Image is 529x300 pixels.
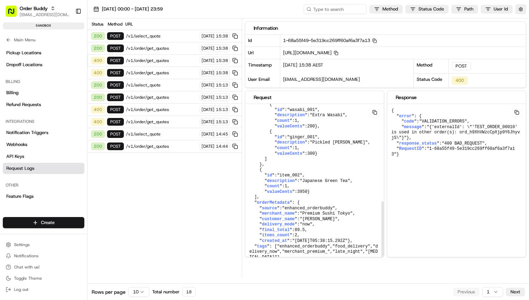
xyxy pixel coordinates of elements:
div: Status [90,21,104,27]
span: error [399,114,411,119]
span: id [277,107,282,112]
span: "merchant_premium_" [282,249,330,254]
button: Order Buddy[EMAIL_ADDRESS][DOMAIN_NAME] [3,3,72,20]
span: count [277,146,290,151]
span: [DATE] [202,82,214,88]
div: 💻 [59,138,65,144]
button: Start new chat [119,69,127,77]
p: Welcome 👋 [7,28,127,39]
div: Start new chat [31,67,115,74]
div: sandbox [3,22,84,29]
div: Status Code [414,73,449,88]
span: 14:44 [216,144,228,149]
div: Information [254,25,517,32]
span: Path [464,6,473,12]
span: /v1/order/get_quotes [126,95,198,100]
span: /v1/order/get_quotes [126,107,198,112]
div: POST [107,69,124,77]
span: Log out [14,287,28,292]
button: Next [506,288,525,296]
span: count [277,118,290,123]
div: POST [107,57,124,64]
span: [DATE] [202,46,214,51]
span: valueCents [277,124,302,129]
span: "Japanese Green Tea" [300,179,350,183]
div: Other [3,180,84,191]
span: "Extra Wasabi" [310,113,345,118]
span: final_total [262,228,290,232]
button: Toggle Theme [3,273,84,283]
span: Notification Triggers [6,130,48,136]
button: Log out [3,285,84,294]
a: Request Logs [3,163,84,174]
button: User Id [481,5,513,13]
span: items_count [262,233,290,238]
div: Method [414,59,449,73]
span: [EMAIL_ADDRESS][DOMAIN_NAME] [283,76,360,82]
div: Url [245,47,280,59]
span: Toggle Theme [14,275,42,281]
span: merchant_name [262,211,295,216]
pre: { " ": { " ": , " ": }, " ": , " ": } [387,104,526,161]
a: Dropoff Locations [3,59,84,70]
span: 15:13 [216,119,228,125]
button: Path [451,5,478,13]
span: Method [382,6,398,12]
span: [DATE] [202,144,214,149]
button: Main Menu [3,35,84,45]
span: 89.5 [295,228,305,232]
span: description [277,140,305,145]
button: [DATE] 00:00 - [DATE] 23:59 [90,4,166,14]
div: User Email [245,74,280,88]
span: [DATE] [202,70,214,76]
span: count [267,184,280,189]
img: 4281594248423_2fcf9dad9f2a874258b8_72.png [15,67,27,79]
span: "late_night" [332,249,362,254]
span: valueCents [267,189,292,194]
span: "[MEDICAL_DATA]" [249,249,378,260]
button: Order Buddy [20,5,48,12]
a: Billing [3,87,84,98]
span: /v1/select_quote [126,131,198,137]
div: URL [125,21,239,27]
span: /v1/order/get_quotes [126,70,198,76]
span: "Pickled [PERSON_NAME]" [310,140,368,145]
div: Past conversations [7,91,47,97]
span: valueCents [277,151,302,156]
div: 400 [91,57,105,64]
span: 15:38 [216,58,228,63]
span: orderMetadata [257,200,290,205]
div: Timestamp [245,59,280,74]
span: Pickup Locations [6,50,41,56]
span: • [58,109,61,114]
div: POST [107,130,124,138]
span: "400 BAD_REQUEST" [442,141,485,146]
span: [DATE] [202,131,214,137]
span: Feature Flags [6,193,34,200]
span: User Id [494,6,508,12]
div: 400 [91,106,105,113]
div: 200 [91,44,105,52]
div: 200 [91,93,105,101]
a: 📗Knowledge Base [4,135,56,147]
span: 1 [285,184,287,189]
button: Status Code [405,5,449,13]
div: 200 [91,32,105,40]
input: Type to search [304,4,367,14]
span: 1-68a55f49-5e319cc269ff60af6a3f7a13 [283,37,377,43]
span: tags [257,244,267,249]
span: 1 [295,118,297,123]
span: 15:38 [216,46,228,51]
span: 15:38 [216,70,228,76]
input: Clear [18,45,115,53]
span: "wasabi_001" [287,107,317,112]
span: [DATE] [202,95,214,100]
div: 400 [452,76,468,85]
img: Abhishek Arora [7,102,18,113]
div: POST [452,62,471,70]
span: customer_name [262,217,295,222]
span: Dropoff Locations [6,62,42,68]
span: 14:45 [216,131,228,137]
span: "[PERSON_NAME]" [300,217,338,222]
span: /v1/order/get_quotes [126,58,198,63]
